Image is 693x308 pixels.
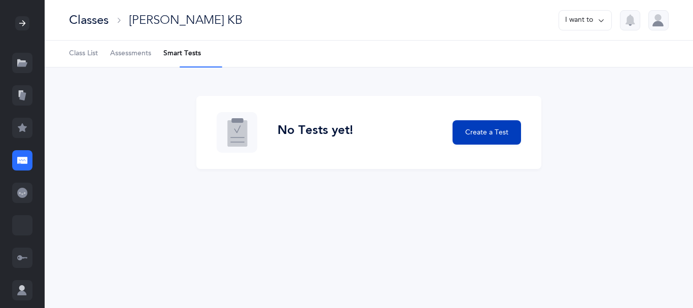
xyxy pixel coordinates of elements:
[110,49,151,59] span: Assessments
[453,120,521,145] button: Create a Test
[465,127,508,138] span: Create a Test
[69,49,98,59] span: Class List
[559,10,612,30] button: I want to
[642,257,681,296] iframe: Drift Widget Chat Controller
[129,12,242,28] div: [PERSON_NAME] KB
[69,12,109,28] div: Classes
[278,123,353,138] h3: No Tests yet!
